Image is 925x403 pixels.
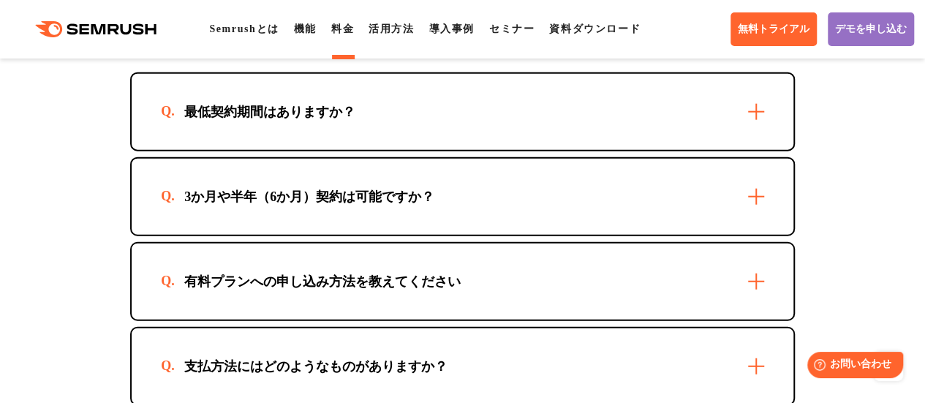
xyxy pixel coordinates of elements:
span: 無料トライアル [738,23,809,36]
a: 機能 [294,23,317,34]
a: 資料ダウンロード [549,23,641,34]
a: デモを申し込む [828,12,914,46]
a: 無料トライアル [730,12,817,46]
div: 3か月や半年（6か月）契約は可能ですか？ [161,188,458,206]
a: 活用方法 [369,23,414,34]
div: 有料プランへの申し込み方法を教えてください [161,273,484,290]
iframe: Help widget launcher [795,346,909,387]
a: セミナー [489,23,535,34]
a: 導入事例 [428,23,474,34]
div: 最低契約期間はありますか？ [161,103,379,121]
div: 支払方法にはどのようなものがありますか？ [161,358,471,375]
a: 料金 [331,23,354,34]
a: Semrushとは [209,23,279,34]
span: デモを申し込む [835,23,907,36]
